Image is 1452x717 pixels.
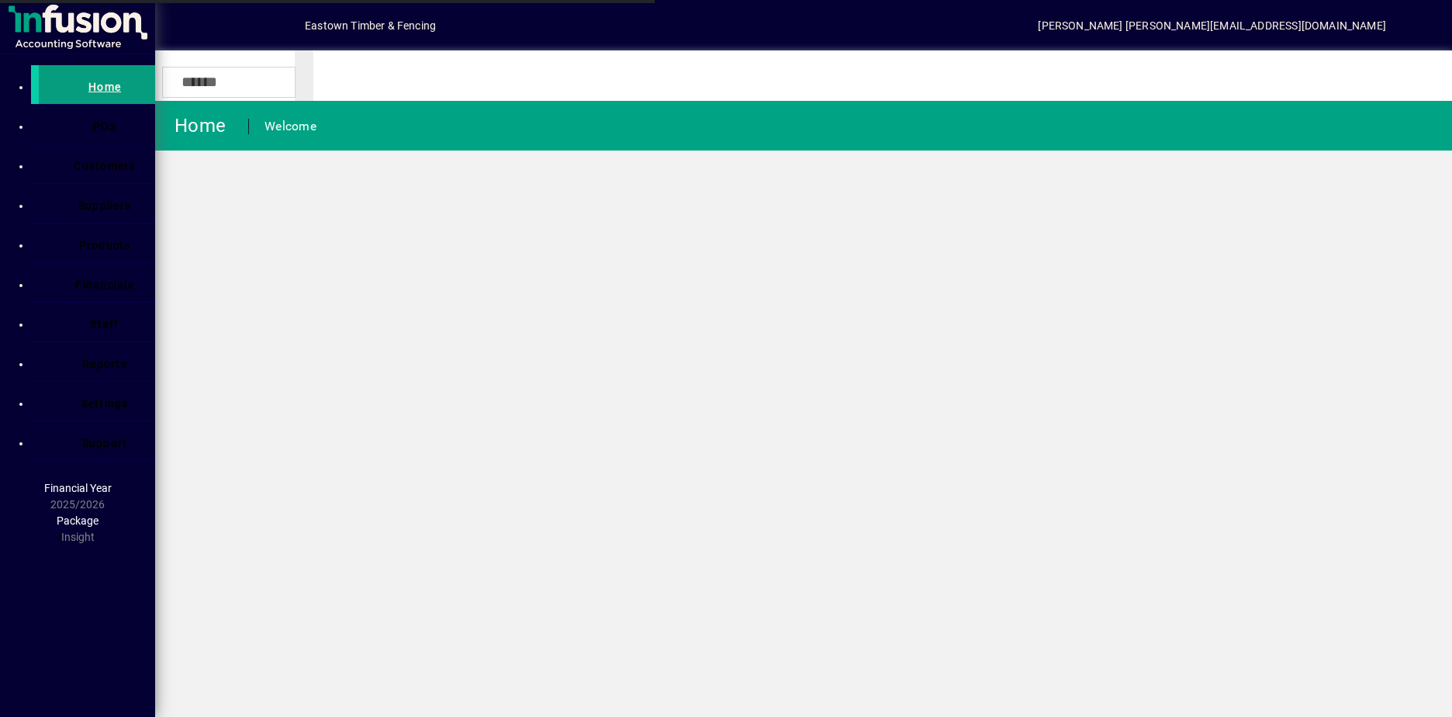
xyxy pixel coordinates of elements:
[82,437,128,449] span: Support
[78,199,131,212] span: Suppliers
[44,482,112,494] span: Financial Year
[74,160,135,172] span: Customers
[264,114,316,139] div: Welcome
[305,13,436,38] div: Eastown Timber & Fencing
[31,65,155,104] a: Home
[167,113,233,138] div: Home
[39,263,155,302] a: Financials
[88,81,121,93] span: Home
[1402,3,1433,54] a: Knowledge Base
[39,342,155,381] a: Reports
[39,144,155,183] a: Customers
[255,12,305,40] button: Profile
[93,120,117,133] span: POS
[39,223,155,262] a: Products
[81,397,129,410] span: Settings
[79,239,131,251] span: Products
[75,279,134,291] span: Financials
[39,105,155,144] a: POS
[39,303,155,341] a: Staff
[206,12,255,40] button: Add
[39,184,155,223] a: Suppliers
[82,358,127,370] span: Reports
[39,421,155,460] a: Support
[39,382,155,421] a: Settings
[90,318,119,331] span: Staff
[57,514,99,527] span: Package
[1038,13,1386,38] div: [PERSON_NAME] [PERSON_NAME][EMAIL_ADDRESS][DOMAIN_NAME]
